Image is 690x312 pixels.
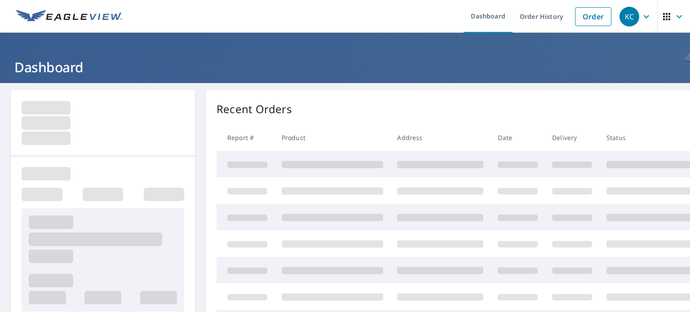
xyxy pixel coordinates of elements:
[575,7,611,26] a: Order
[217,124,274,151] th: Report #
[217,101,292,117] p: Recent Orders
[619,7,639,26] div: KC
[16,10,122,23] img: EV Logo
[390,124,491,151] th: Address
[274,124,390,151] th: Product
[545,124,599,151] th: Delivery
[11,58,679,76] h1: Dashboard
[491,124,545,151] th: Date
